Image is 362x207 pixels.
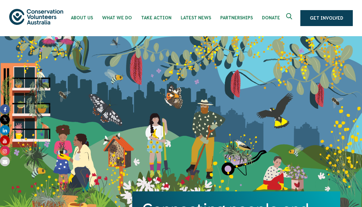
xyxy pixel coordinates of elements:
img: logo.svg [9,9,63,25]
span: Partnerships [220,15,253,20]
a: Get Involved [300,10,353,26]
span: About Us [71,15,93,20]
span: What We Do [102,15,132,20]
span: Donate [262,15,280,20]
button: Expand search box Close search box [283,11,297,25]
span: Take Action [141,15,171,20]
span: Latest News [181,15,211,20]
span: Expand search box [286,13,294,23]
